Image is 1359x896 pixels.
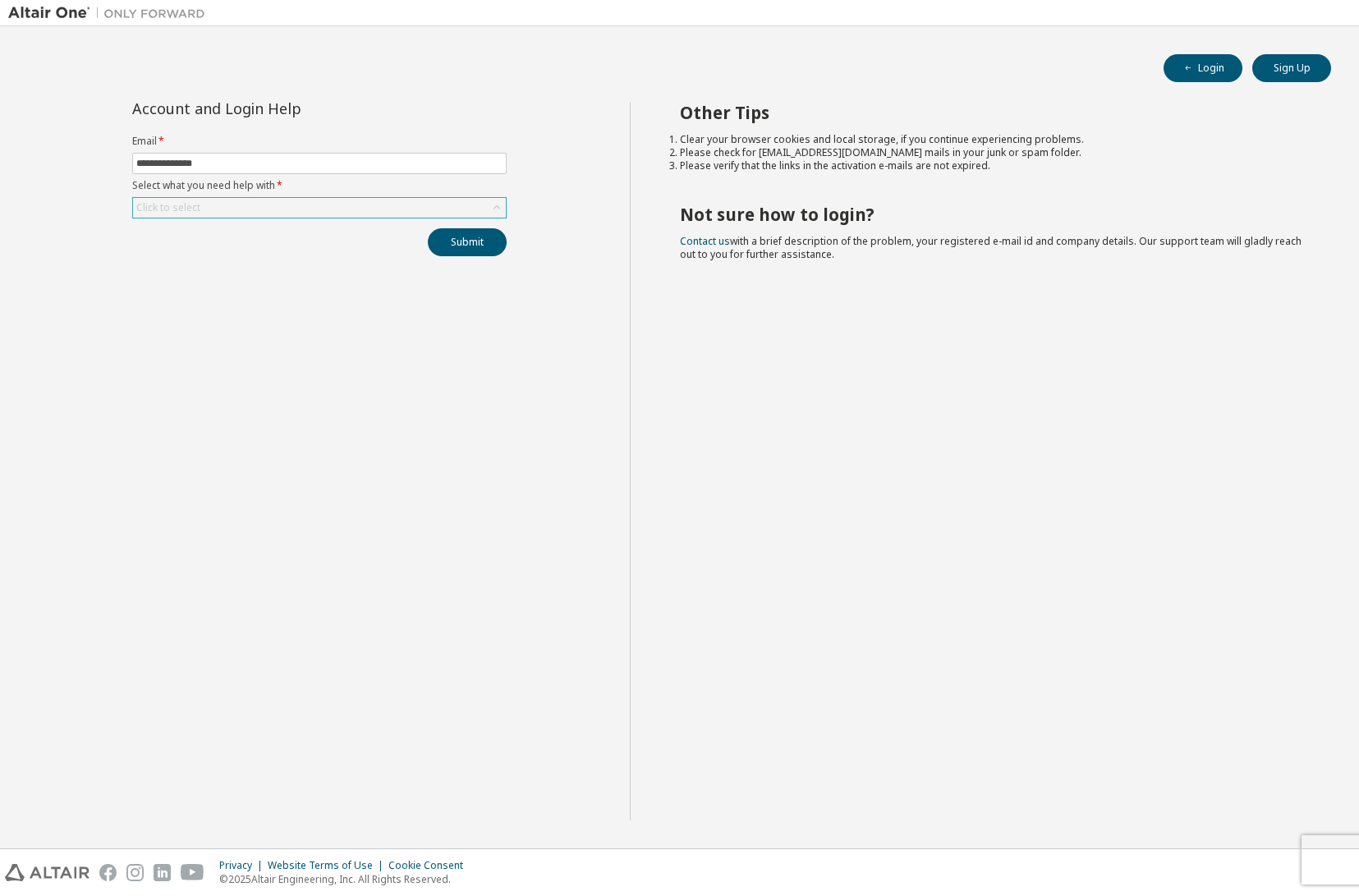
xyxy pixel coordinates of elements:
[181,864,204,881] img: youtube.svg
[133,198,506,218] div: Click to select
[5,864,90,881] img: altair_logo.svg
[136,201,200,214] div: Click to select
[219,859,268,872] div: Privacy
[132,102,432,115] div: Account and Login Help
[126,864,144,881] img: instagram.svg
[219,872,473,886] p: © 2025 Altair Engineering, Inc. All Rights Reserved.
[680,159,1302,172] li: Please verify that the links in the activation e-mails are not expired.
[680,204,1302,225] h2: Not sure how to login?
[428,228,507,256] button: Submit
[680,146,1302,159] li: Please check for [EMAIL_ADDRESS][DOMAIN_NAME] mails in your junk or spam folder.
[268,859,388,872] div: Website Terms of Use
[680,234,1302,261] span: with a brief description of the problem, your registered e-mail id and company details. Our suppo...
[8,5,213,21] img: Altair One
[388,859,473,872] div: Cookie Consent
[1252,54,1331,82] button: Sign Up
[680,234,730,248] a: Contact us
[1164,54,1242,82] button: Login
[154,864,171,881] img: linkedin.svg
[680,102,1302,123] h2: Other Tips
[132,179,507,192] label: Select what you need help with
[132,135,507,148] label: Email
[680,133,1302,146] li: Clear your browser cookies and local storage, if you continue experiencing problems.
[99,864,117,881] img: facebook.svg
